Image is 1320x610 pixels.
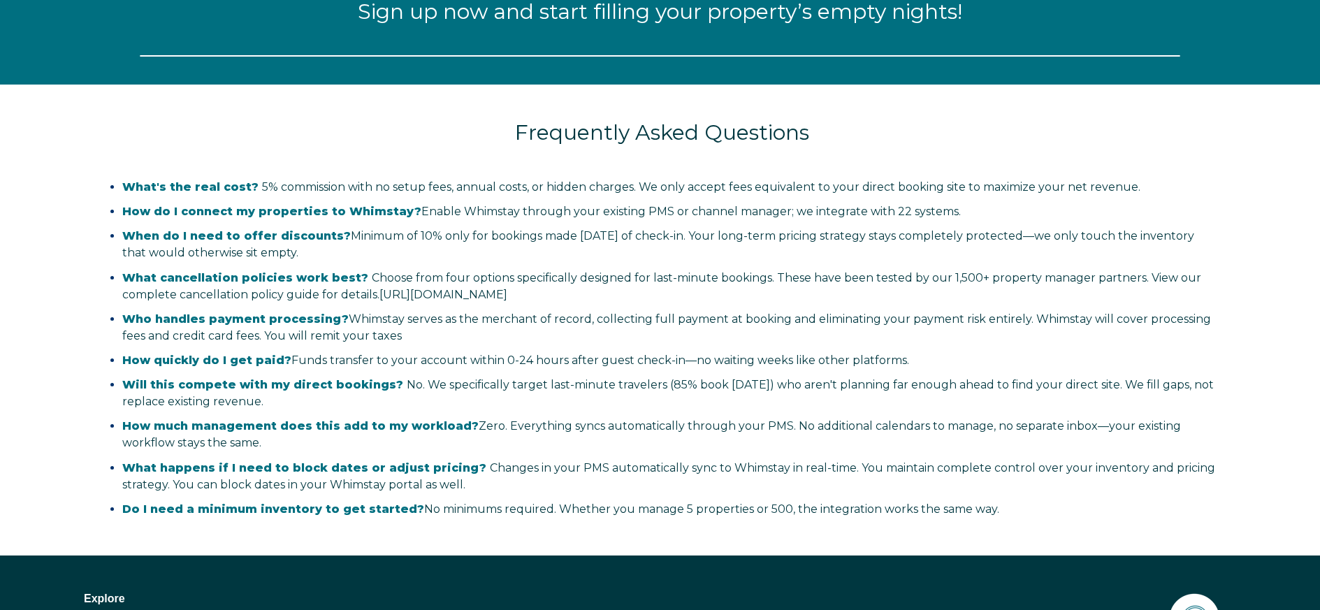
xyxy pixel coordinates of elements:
strong: How quickly do I get paid? [122,354,291,367]
span: Zero. Everything syncs automatically through your PMS. No additional calendars to manage, no sepa... [122,419,1181,449]
span: Choose from four options specifically designed for last-minute bookings. These have been tested b... [122,271,1201,301]
strong: When do I need to offer discounts? [122,229,351,242]
strong: Do I need a minimum inventory to get started? [122,502,424,516]
strong: Who handles payment processing? [122,312,349,326]
span: Frequently Asked Questions [515,119,809,145]
span: What's the real cost? [122,180,259,194]
strong: How much management does this add to my workload? [122,419,479,433]
span: Enable Whimstay through your existing PMS or channel manager; we integrate with 22 systems. [122,205,961,218]
a: Vínculo https://salespage.whimstay.com/cancellation-policy-options [379,288,507,301]
span: Whimstay serves as the merchant of record, collecting full payment at booking and eliminating you... [122,312,1211,342]
span: Changes in your PMS automatically sync to Whimstay in real-time. You maintain complete control ov... [122,461,1215,491]
span: What happens if I need to block dates or adjust pricing? [122,461,486,474]
span: 5% commission with no setup fees, annual costs, or hidden charges. We only accept fees equivalent... [122,180,1140,194]
span: Explore [84,593,125,604]
span: only for bookings made [DATE] of check-in. Your long-term pricing strategy stays completely prote... [122,229,1194,259]
span: Funds transfer to your account within 0-24 hours after guest check-in—no waiting weeks like other... [122,354,909,367]
span: Will this compete with my direct bookings? [122,378,403,391]
span: What cancellation policies work best? [122,271,368,284]
span: Minimum of 10% [351,229,442,242]
span: No minimums required. Whether you manage 5 properties or 500, the integration works the same way. [122,502,999,516]
span: No. We specifically target last-minute travelers (85% book [DATE]) who aren't planning far enough... [122,378,1214,408]
strong: How do I connect my properties to Whimstay? [122,205,421,218]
